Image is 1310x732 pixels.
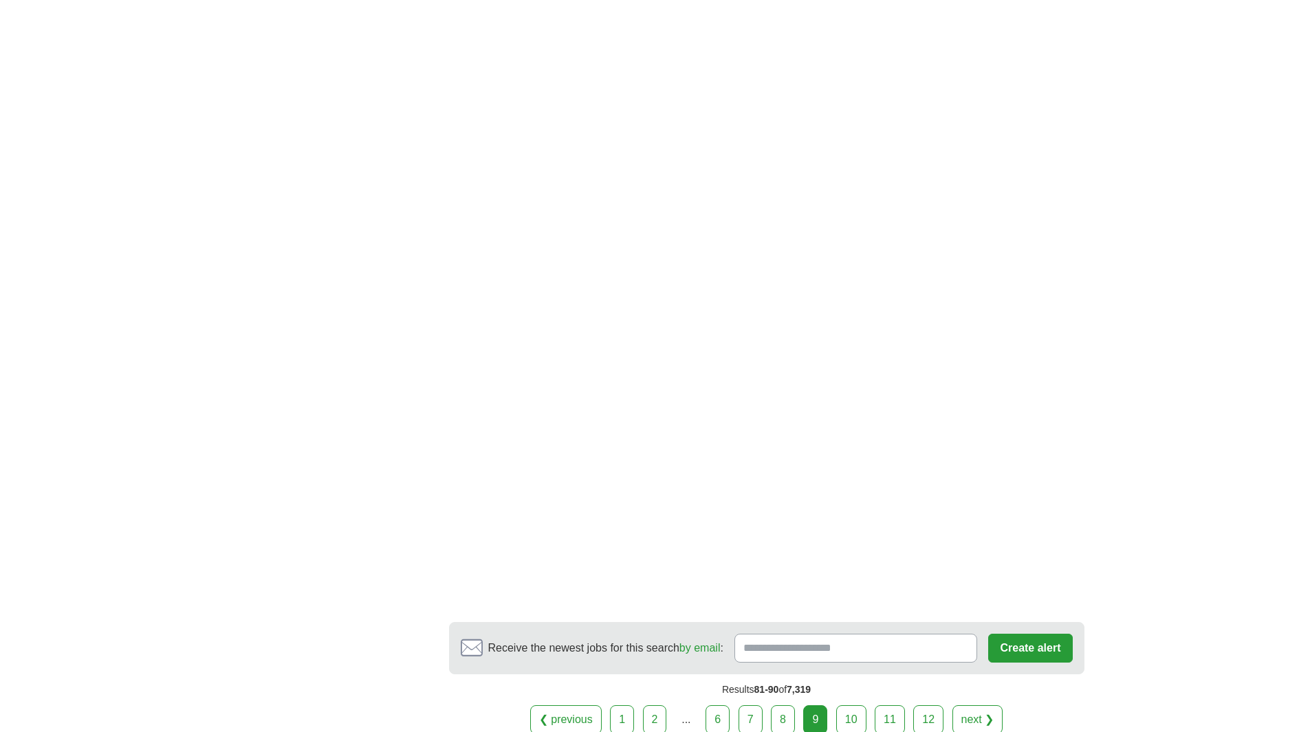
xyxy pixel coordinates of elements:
div: Results of [449,674,1084,705]
button: Create alert [988,634,1072,663]
span: 7,319 [787,684,811,695]
a: by email [679,642,721,654]
span: 81-90 [754,684,779,695]
span: Receive the newest jobs for this search : [488,640,723,656]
